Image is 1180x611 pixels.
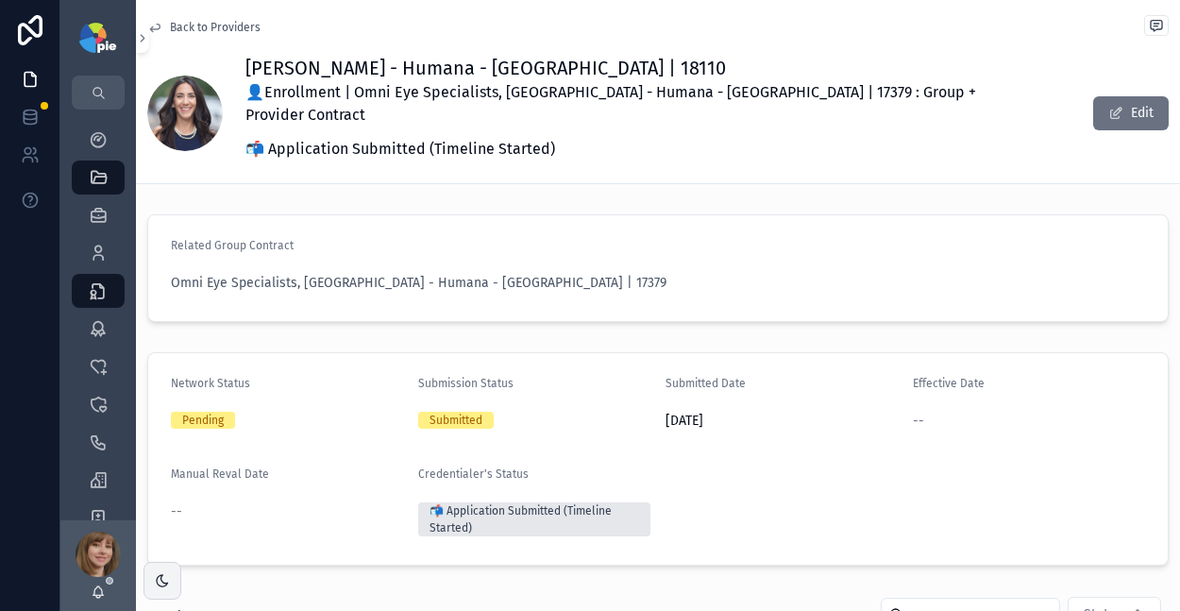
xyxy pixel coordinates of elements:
[171,274,666,293] a: Omni Eye Specialists, [GEOGRAPHIC_DATA] - Humana - [GEOGRAPHIC_DATA] | 17379
[79,23,116,53] img: App logo
[418,377,514,390] span: Submission Status
[170,20,261,35] span: Back to Providers
[171,467,269,481] span: Manual Reval Date
[418,467,529,481] span: Credentialer's Status
[666,412,898,431] span: [DATE]
[245,55,1027,81] h1: [PERSON_NAME] - Humana - [GEOGRAPHIC_DATA] | 18110
[245,138,1027,161] p: 📬 Application Submitted (Timeline Started)
[430,412,482,429] div: Submitted
[182,412,224,429] div: Pending
[1093,96,1169,130] button: Edit
[171,239,294,252] span: Related Group Contract
[147,20,261,35] a: Back to Providers
[171,377,250,390] span: Network Status
[60,110,136,520] div: scrollable content
[171,502,182,521] span: --
[666,377,746,390] span: Submitted Date
[430,502,639,536] div: 📬 Application Submitted (Timeline Started)
[913,412,924,431] span: --
[913,377,985,390] span: Effective Date
[245,81,1027,127] p: 👤Enrollment | Omni Eye Specialists, [GEOGRAPHIC_DATA] - Humana - [GEOGRAPHIC_DATA] | 17379 : Grou...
